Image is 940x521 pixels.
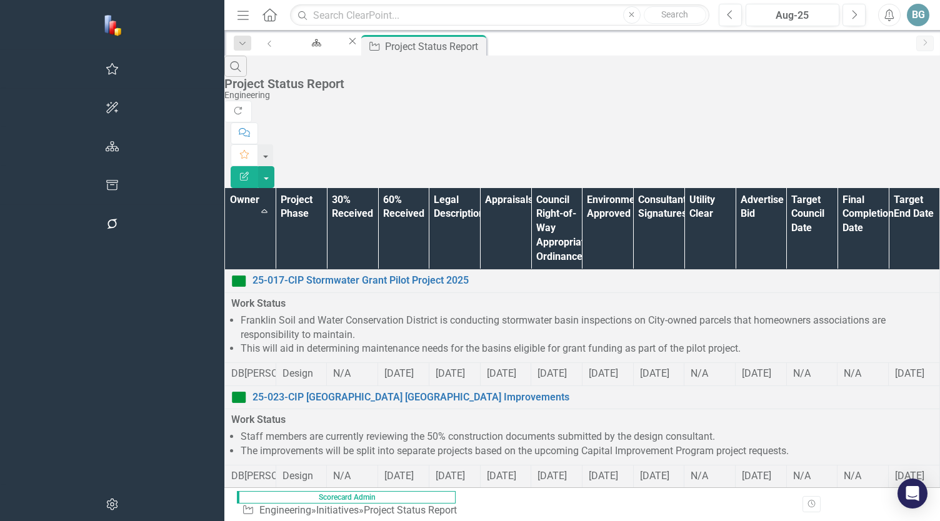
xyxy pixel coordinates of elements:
[589,367,618,379] span: [DATE]
[241,342,933,356] li: This will aid in determining maintenance needs for the basins eligible for grant funding as part ...
[640,367,669,379] span: [DATE]
[746,4,839,26] button: Aug-25
[661,9,688,19] span: Search
[750,8,835,23] div: Aug-25
[582,363,633,386] td: Double-Click to Edit
[633,465,684,488] td: Double-Click to Edit
[736,363,787,386] td: Double-Click to Edit
[429,465,480,488] td: Double-Click to Edit
[231,274,246,289] img: On Target
[889,363,940,386] td: Double-Click to Edit
[231,390,246,405] img: On Target
[384,367,414,379] span: [DATE]
[259,504,311,516] a: Engineering
[684,363,736,386] td: Double-Click to Edit
[244,469,319,484] div: [PERSON_NAME]
[241,444,933,459] li: The improvements will be split into separate projects based on the upcoming Capital Improvement P...
[684,465,736,488] td: Double-Click to Edit
[333,367,371,381] div: N/A
[907,4,929,26] button: BG
[786,363,837,386] td: Double-Click to Edit
[385,39,483,54] div: Project Status Report
[225,465,276,488] td: Double-Click to Edit
[786,465,837,488] td: Double-Click to Edit
[244,367,319,381] div: [PERSON_NAME]
[242,504,462,518] div: » »
[531,465,582,488] td: Double-Click to Edit
[844,367,882,381] div: N/A
[290,4,709,26] input: Search ClearPoint...
[282,35,346,51] a: Engineering
[895,367,924,379] span: [DATE]
[640,470,669,482] span: [DATE]
[537,470,567,482] span: [DATE]
[378,363,429,386] td: Double-Click to Edit
[582,465,633,488] td: Double-Click to Edit
[837,363,889,386] td: Double-Click to Edit
[327,363,378,386] td: Double-Click to Edit
[225,386,940,409] td: Double-Click to Edit Right Click for Context Menu
[225,292,940,362] td: Double-Click to Edit
[742,470,771,482] span: [DATE]
[384,470,414,482] span: [DATE]
[102,13,126,37] img: ClearPoint Strategy
[889,465,940,488] td: Double-Click to Edit
[231,297,286,309] strong: Work Status
[364,504,457,516] div: Project Status Report
[480,363,531,386] td: Double-Click to Edit
[252,390,933,405] a: 25-023-CIP [GEOGRAPHIC_DATA] [GEOGRAPHIC_DATA] Improvements
[241,314,933,342] li: Franklin Soil and Water Conservation District is conducting stormwater basin inspections on City-...
[793,469,831,484] div: N/A
[436,470,465,482] span: [DATE]
[224,77,934,91] div: Project Status Report
[252,274,933,288] a: 25-017-CIP Stormwater Grant Pilot Project 2025
[276,465,327,488] td: Double-Click to Edit
[736,465,787,488] td: Double-Click to Edit
[589,470,618,482] span: [DATE]
[895,470,924,482] span: [DATE]
[294,47,335,62] div: Engineering
[644,6,706,24] button: Search
[537,367,567,379] span: [DATE]
[429,363,480,386] td: Double-Click to Edit
[282,367,313,379] span: Design
[436,367,465,379] span: [DATE]
[844,469,882,484] div: N/A
[231,414,286,425] strong: Work Status
[480,465,531,488] td: Double-Click to Edit
[633,363,684,386] td: Double-Click to Edit
[327,465,378,488] td: Double-Click to Edit
[231,367,244,381] div: DB
[691,367,729,381] div: N/A
[742,367,771,379] span: [DATE]
[487,367,516,379] span: [DATE]
[691,469,729,484] div: N/A
[225,409,940,465] td: Double-Click to Edit
[224,91,934,100] div: Engineering
[897,479,927,509] div: Open Intercom Messenger
[225,269,940,292] td: Double-Click to Edit Right Click for Context Menu
[837,465,889,488] td: Double-Click to Edit
[487,470,516,482] span: [DATE]
[241,430,933,444] li: Staff members are currently reviewing the 50% construction documents submitted by the design cons...
[225,363,276,386] td: Double-Click to Edit
[531,363,582,386] td: Double-Click to Edit
[333,469,371,484] div: N/A
[237,491,456,504] span: Scorecard Admin
[282,470,313,482] span: Design
[378,465,429,488] td: Double-Click to Edit
[793,367,831,381] div: N/A
[231,469,244,484] div: DB
[276,363,327,386] td: Double-Click to Edit
[316,504,359,516] a: Initiatives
